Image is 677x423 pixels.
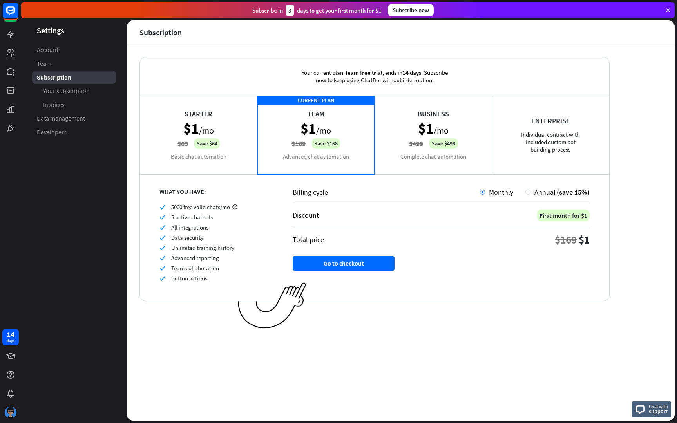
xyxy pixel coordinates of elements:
span: Account [37,46,58,54]
span: Button actions [171,275,207,282]
div: Your current plan: , ends in . Subscribe now to keep using ChatBot without interruption. [290,57,459,96]
span: 5 active chatbots [171,213,213,221]
i: check [159,255,165,261]
span: (save 15%) [557,188,590,197]
span: Unlimited training history [171,244,234,251]
a: Invoices [32,98,116,111]
a: Data management [32,112,116,125]
div: Subscription [139,28,182,37]
i: check [159,224,165,230]
div: 14 [7,331,14,338]
span: 5000 free valid chats/mo [171,203,230,211]
div: Subscribe in days to get your first month for $1 [252,5,382,16]
div: First month for $1 [537,210,590,221]
span: Invoices [43,101,65,109]
div: 3 [286,5,294,16]
header: Settings [21,25,127,36]
div: WHAT YOU HAVE: [159,188,273,195]
span: Subscription [37,73,71,81]
a: 14 days [2,329,19,345]
i: check [159,204,165,210]
div: $169 [555,233,577,247]
span: 14 days [402,69,421,76]
button: Open LiveChat chat widget [6,3,30,27]
span: Team [37,60,51,68]
span: Advanced reporting [171,254,219,262]
i: check [159,265,165,271]
div: Discount [293,211,319,220]
a: Account [32,43,116,56]
a: Team [32,57,116,70]
div: Total price [293,235,324,244]
span: support [649,408,668,415]
div: days [7,338,14,343]
i: check [159,214,165,220]
span: Developers [37,128,67,136]
button: Go to checkout [293,256,395,271]
span: All integrations [171,224,208,231]
i: check [159,275,165,281]
i: check [159,235,165,240]
i: check [159,245,165,251]
span: Team free trial [345,69,382,76]
div: Billing cycle [293,188,480,197]
span: Annual [534,188,556,197]
div: $1 [579,233,590,247]
div: Subscribe now [388,4,434,16]
a: Developers [32,126,116,139]
span: Chat with [649,403,668,410]
a: Your subscription [32,85,116,98]
span: Monthly [489,188,513,197]
span: Team collaboration [171,264,219,272]
span: Data security [171,234,203,241]
span: Data management [37,114,85,123]
span: Your subscription [43,87,90,95]
img: ec979a0a656117aaf919.png [238,282,306,329]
